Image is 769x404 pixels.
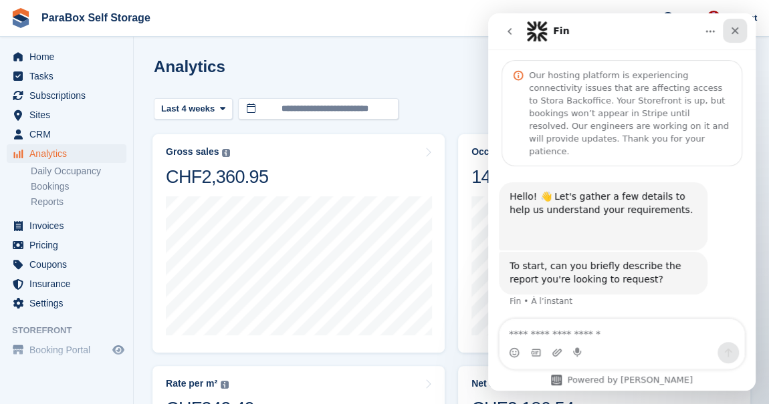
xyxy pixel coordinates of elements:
[166,378,217,389] div: Rate per m²
[29,341,110,359] span: Booking Portal
[110,342,126,358] a: Preview store
[7,216,126,235] a: menu
[154,57,225,75] h2: Analytics
[7,294,126,313] a: menu
[29,236,110,254] span: Pricing
[29,47,110,66] span: Home
[488,13,756,391] iframe: Intercom live chat
[11,8,31,28] img: stora-icon-8386f47178a22dfd0bd8f6a31ec36ba5ce8667c1dd55bd0f319d3a0aa187defe.svg
[471,378,512,389] div: Net sales
[29,216,110,235] span: Invoices
[7,236,126,254] a: menu
[29,274,110,293] span: Insurance
[29,125,110,144] span: CRM
[161,102,215,116] span: Last 4 weeks
[7,47,126,66] a: menu
[471,146,522,158] div: Occupancy
[7,67,126,85] a: menu
[29,106,110,124] span: Sites
[7,144,126,163] a: menu
[610,11,637,24] span: Create
[7,86,126,105] a: menu
[166,166,268,188] div: CHF2,360.95
[31,165,126,178] a: Daily Occupancy
[722,11,757,25] span: Account
[471,166,533,188] div: 14.03%
[31,180,126,193] a: Bookings
[166,146,219,158] div: Gross sales
[7,255,126,274] a: menu
[7,125,126,144] a: menu
[707,11,720,24] img: Yan Grandjean
[36,7,156,29] a: ParaBox Self Storage
[29,144,110,163] span: Analytics
[221,381,229,389] img: icon-info-grey-7440780725fd019a000dd9b08b2336e03edf1995a4989e88bcd33f0948082b44.svg
[12,324,133,337] span: Storefront
[29,294,110,313] span: Settings
[7,341,126,359] a: menu
[154,98,233,120] button: Last 4 weeks
[7,274,126,293] a: menu
[29,86,110,105] span: Subscriptions
[7,106,126,124] a: menu
[29,255,110,274] span: Coupons
[222,149,230,157] img: icon-info-grey-7440780725fd019a000dd9b08b2336e03edf1995a4989e88bcd33f0948082b44.svg
[31,196,126,208] a: Reports
[676,11,695,24] span: Help
[29,67,110,85] span: Tasks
